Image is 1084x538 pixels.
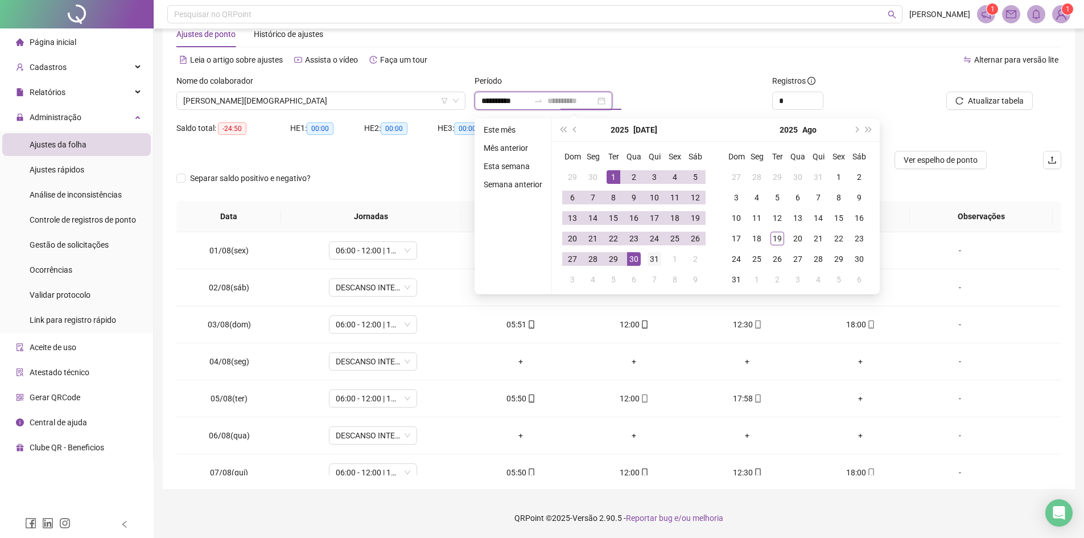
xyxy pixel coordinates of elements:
[624,249,644,269] td: 2025-07-30
[607,232,620,245] div: 22
[534,96,543,105] span: to
[832,252,846,266] div: 29
[569,118,582,141] button: prev-year
[583,146,603,167] th: Seg
[648,273,661,286] div: 7
[607,273,620,286] div: 5
[829,146,849,167] th: Sex
[852,211,866,225] div: 16
[811,170,825,184] div: 31
[668,191,682,204] div: 11
[926,355,994,368] div: -
[668,211,682,225] div: 18
[770,170,784,184] div: 29
[808,187,829,208] td: 2025-08-07
[566,211,579,225] div: 13
[583,249,603,269] td: 2025-07-28
[866,321,875,328] span: mobile
[16,393,24,401] span: qrcode
[747,228,767,249] td: 2025-08-18
[689,191,702,204] div: 12
[813,318,908,331] div: 18:00
[1048,155,1057,165] span: upload
[648,252,661,266] div: 31
[668,252,682,266] div: 1
[380,55,427,64] span: Faça um tour
[176,122,290,135] div: Saldo total:
[1062,3,1073,15] sup: Atualize o seu contato no menu Meus Dados
[770,191,784,204] div: 5
[307,122,333,135] span: 00:00
[726,187,747,208] td: 2025-08-03
[726,269,747,290] td: 2025-08-31
[475,75,509,87] label: Período
[254,30,323,39] span: Histórico de ajustes
[176,201,281,232] th: Data
[586,170,600,184] div: 30
[16,368,24,376] span: solution
[305,55,358,64] span: Assista o vídeo
[685,187,706,208] td: 2025-07-12
[644,249,665,269] td: 2025-07-31
[910,201,1053,232] th: Observações
[190,55,283,64] span: Leia o artigo sobre ajustes
[586,232,600,245] div: 21
[452,97,459,104] span: down
[566,273,579,286] div: 3
[767,146,788,167] th: Ter
[767,269,788,290] td: 2025-09-02
[336,316,410,333] span: 06:00 - 12:00 | 12:30 - 18:00
[791,232,805,245] div: 20
[627,191,641,204] div: 9
[665,249,685,269] td: 2025-08-01
[1053,6,1070,23] img: 91214
[813,355,908,368] div: +
[726,249,747,269] td: 2025-08-24
[968,95,1024,107] span: Atualizar tabela
[30,215,136,224] span: Controle de registros de ponto
[747,269,767,290] td: 2025-09-01
[788,269,808,290] td: 2025-09-03
[909,8,970,20] span: [PERSON_NAME]
[566,252,579,266] div: 27
[770,273,784,286] div: 2
[904,154,978,166] span: Ver espelho de ponto
[791,252,805,266] div: 27
[1045,499,1073,527] div: Open Intercom Messenger
[767,167,788,187] td: 2025-07-29
[16,418,24,426] span: info-circle
[473,318,568,331] div: 05:51
[30,368,89,377] span: Atestado técnico
[30,290,90,299] span: Validar protocolo
[772,75,815,87] span: Registros
[747,208,767,228] td: 2025-08-11
[30,240,109,249] span: Gestão de solicitações
[665,146,685,167] th: Sex
[603,146,624,167] th: Ter
[832,211,846,225] div: 15
[926,281,994,294] div: -
[811,211,825,225] div: 14
[767,187,788,208] td: 2025-08-05
[685,249,706,269] td: 2025-08-02
[849,208,869,228] td: 2025-08-16
[30,38,76,47] span: Página inicial
[750,273,764,286] div: 1
[627,252,641,266] div: 30
[336,427,410,444] span: DESCANSO INTER-JORNADA
[381,122,407,135] span: 00:00
[624,208,644,228] td: 2025-07-16
[586,252,600,266] div: 28
[849,228,869,249] td: 2025-08-23
[562,228,583,249] td: 2025-07-20
[30,443,104,452] span: Clube QR - Beneficios
[479,123,547,137] li: Este mês
[791,170,805,184] div: 30
[648,211,661,225] div: 17
[607,211,620,225] div: 15
[562,187,583,208] td: 2025-07-06
[562,269,583,290] td: 2025-08-03
[479,178,547,191] li: Semana anterior
[665,269,685,290] td: 2025-08-08
[726,208,747,228] td: 2025-08-10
